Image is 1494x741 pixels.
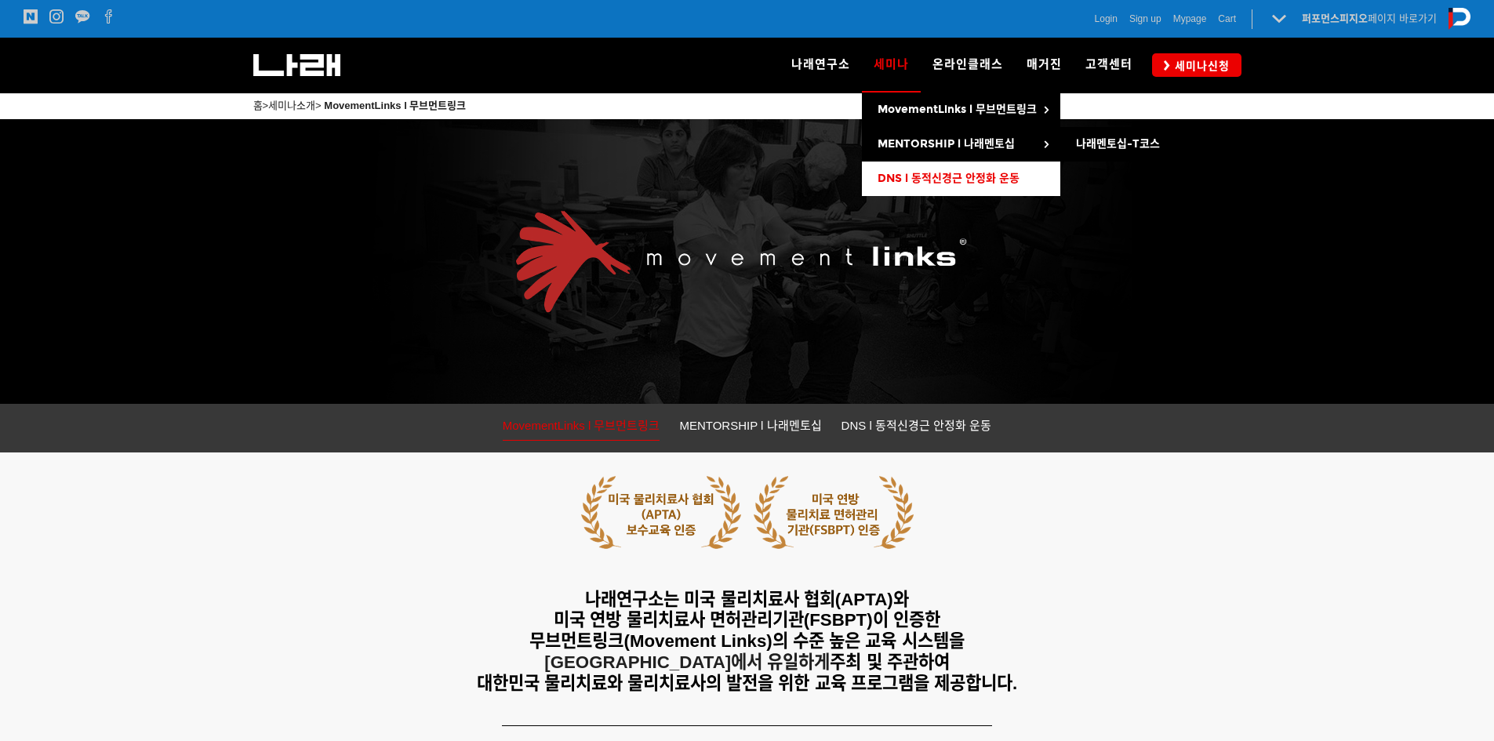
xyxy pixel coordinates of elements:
[862,127,1060,162] a: MENTORSHIP l 나래멘토십
[503,419,660,432] span: MovementLinks l 무브먼트링크
[1060,127,1186,162] a: 나래멘토십-T코스
[1218,11,1236,27] a: Cart
[1152,53,1241,76] a: 세미나신청
[1170,58,1230,74] span: 세미나신청
[862,162,1060,196] a: DNS l 동적신경근 안정화 운동
[830,652,949,672] span: 주최 및 주관하여
[842,419,992,432] span: DNS l 동적신경근 안정화 운동
[791,57,850,71] span: 나래연구소
[581,476,914,549] img: 5cb643d1b3402.png
[1302,13,1368,24] strong: 퍼포먼스피지오
[268,100,315,111] a: 세미나소개
[1076,137,1160,151] span: 나래멘토십-T코스
[842,416,992,440] a: DNS l 동적신경근 안정화 운동
[1085,57,1132,71] span: 고객센터
[679,416,821,440] a: MENTORSHIP l 나래멘토십
[921,38,1015,93] a: 온라인클래스
[874,52,909,77] span: 세미나
[253,100,263,111] a: 홈
[878,137,1015,151] span: MENTORSHIP l 나래멘토십
[679,419,821,432] span: MENTORSHIP l 나래멘토십
[1015,38,1074,93] a: 매거진
[529,631,964,651] span: 무브먼트링크(Movement Links)의 수준 높은 교육 시스템을
[1027,57,1062,71] span: 매거진
[1302,13,1437,24] a: 퍼포먼스피지오페이지 바로가기
[1095,11,1118,27] a: Login
[862,93,1060,127] a: MovementLinks l 무브먼트링크
[1129,11,1161,27] a: Sign up
[253,97,1241,114] p: > >
[503,416,660,441] a: MovementLinks l 무브먼트링크
[1173,11,1207,27] a: Mypage
[878,172,1020,185] span: DNS l 동적신경근 안정화 운동
[878,103,1037,116] span: MovementLinks l 무브먼트링크
[477,674,1018,693] span: 대한민국 물리치료와 물리치료사의 발전을 위한 교육 프로그램을 제공합니다.
[324,100,466,111] a: MovementLinks l 무브먼트링크
[780,38,862,93] a: 나래연구소
[932,57,1003,71] span: 온라인클래스
[1074,38,1144,93] a: 고객센터
[544,652,830,672] strong: [GEOGRAPHIC_DATA]에서 유일하게
[585,590,908,609] span: 나래연구소는 미국 물리치료사 협회(APTA)와
[862,38,921,93] a: 세미나
[554,610,940,630] span: 미국 연방 물리치료사 면허관리기관(FSBPT)이 인증한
